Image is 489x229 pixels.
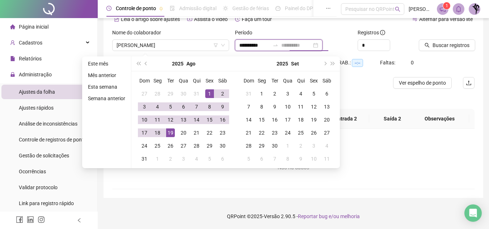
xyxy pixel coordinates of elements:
td: 2025-08-31 [138,152,151,165]
div: 4 [323,141,331,150]
span: file-text [114,17,119,22]
footer: QRPoint © 2025 - 2.90.5 - [98,204,489,229]
span: Reportar bug e/ou melhoria [298,213,360,219]
span: history [235,17,240,22]
li: Semana anterior [85,94,128,103]
div: 2 [166,154,175,163]
div: 23 [270,128,279,137]
span: bell [455,6,462,12]
div: 24 [283,128,292,137]
span: to [273,42,278,48]
th: Entrada 2 [323,109,369,129]
td: 2025-10-02 [294,139,307,152]
div: 2 [296,141,305,150]
span: clock-circle [106,6,111,11]
div: 7 [270,154,279,163]
span: file [10,56,15,61]
span: left [77,218,82,223]
td: 2025-08-11 [151,113,164,126]
div: 14 [244,115,253,124]
td: 2025-09-03 [177,152,190,165]
div: 20 [179,128,188,137]
div: H. TRAB.: [329,59,380,67]
td: 2025-08-16 [216,113,229,126]
div: 11 [153,115,162,124]
div: 31 [244,89,253,98]
div: 18 [296,115,305,124]
span: Registros [358,29,385,37]
div: 25 [153,141,162,150]
td: 2025-07-31 [190,87,203,100]
span: Controle de ponto [116,5,156,11]
div: 26 [166,141,175,150]
td: 2025-07-28 [151,87,164,100]
div: 2 [270,89,279,98]
span: youtube [187,17,192,22]
td: 2025-08-19 [164,126,177,139]
button: month panel [186,56,195,71]
td: 2025-09-25 [294,126,307,139]
div: 4 [296,89,305,98]
td: 2025-08-31 [242,87,255,100]
div: 19 [309,115,318,124]
td: 2025-08-26 [164,139,177,152]
span: Controle de registros de ponto [19,137,87,143]
span: user-add [10,40,15,45]
div: 13 [179,115,188,124]
td: 2025-08-12 [164,113,177,126]
td: 2025-09-19 [307,113,320,126]
th: Sex [203,74,216,87]
div: 30 [179,89,188,98]
span: --:-- [352,59,363,67]
td: 2025-09-10 [281,100,294,113]
span: Administração [19,72,52,77]
span: dashboard [275,6,281,11]
th: Sex [307,74,320,87]
label: Nome do colaborador [112,29,166,37]
td: 2025-09-08 [255,100,268,113]
th: Ter [268,74,281,87]
div: 26 [309,128,318,137]
div: 16 [218,115,227,124]
div: 22 [205,128,214,137]
div: 10 [140,115,149,124]
td: 2025-08-15 [203,113,216,126]
td: 2025-08-30 [216,139,229,152]
div: 15 [257,115,266,124]
td: 2025-09-20 [320,113,333,126]
span: Ver espelho de ponto [399,79,446,87]
div: 11 [296,102,305,111]
button: prev-year [142,56,150,71]
td: 2025-10-07 [268,152,281,165]
li: Este mês [85,59,128,68]
div: 25 [296,128,305,137]
td: 2025-09-17 [281,113,294,126]
span: Painel do DP [285,5,313,11]
td: 2025-09-23 [268,126,281,139]
div: Open Intercom Messenger [464,204,482,222]
span: Assista o vídeo [194,16,228,22]
th: Ter [164,74,177,87]
div: 10 [283,102,292,111]
div: 4 [192,154,201,163]
th: Saída 2 [369,109,416,129]
th: Qui [294,74,307,87]
td: 2025-09-16 [268,113,281,126]
div: 11 [323,154,331,163]
td: 2025-10-08 [281,152,294,165]
div: 1 [257,89,266,98]
span: 0 [411,60,414,65]
div: 6 [218,154,227,163]
td: 2025-08-13 [177,113,190,126]
div: 17 [283,115,292,124]
td: 2025-09-11 [294,100,307,113]
span: Buscar registros [433,41,469,49]
td: 2025-10-03 [307,139,320,152]
td: 2025-08-17 [138,126,151,139]
span: ellipsis [326,6,331,11]
span: Análise de inconsistências [19,121,77,127]
span: Versão [264,213,280,219]
span: facebook [16,216,23,223]
td: 2025-07-27 [138,87,151,100]
td: 2025-08-09 [216,100,229,113]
